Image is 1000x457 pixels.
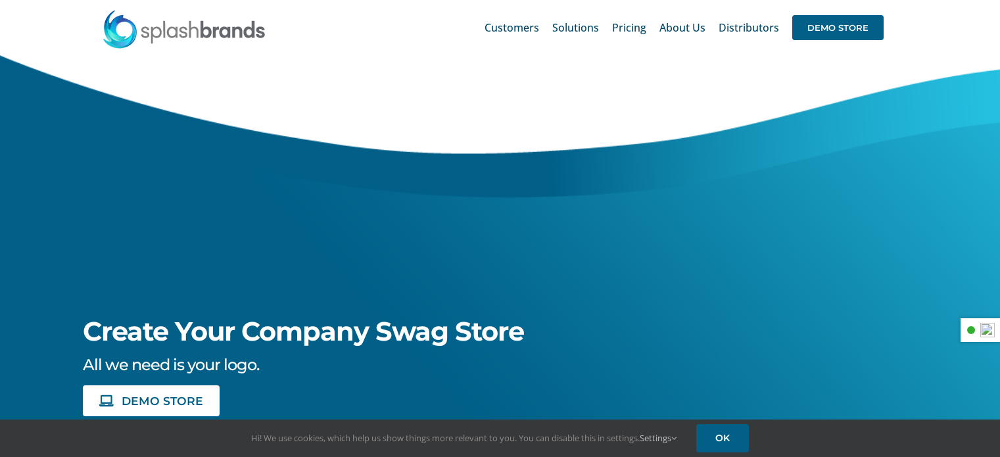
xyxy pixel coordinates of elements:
[485,7,539,49] a: Customers
[792,7,884,49] a: DEMO STORE
[122,395,203,406] span: DEMO STORE
[640,432,677,444] a: Settings
[552,22,599,33] span: Solutions
[83,385,220,416] a: DEMO STORE
[659,22,705,33] span: About Us
[83,355,259,374] span: All we need is your logo.
[612,22,646,33] span: Pricing
[485,22,539,33] span: Customers
[719,7,779,49] a: Distributors
[102,9,266,49] img: SplashBrands.com Logo
[612,7,646,49] a: Pricing
[696,424,749,452] a: OK
[83,315,524,347] span: Create Your Company Swag Store
[792,15,884,40] span: DEMO STORE
[251,432,677,444] span: Hi! We use cookies, which help us show things more relevant to you. You can disable this in setti...
[485,7,884,49] nav: Main Menu
[719,22,779,33] span: Distributors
